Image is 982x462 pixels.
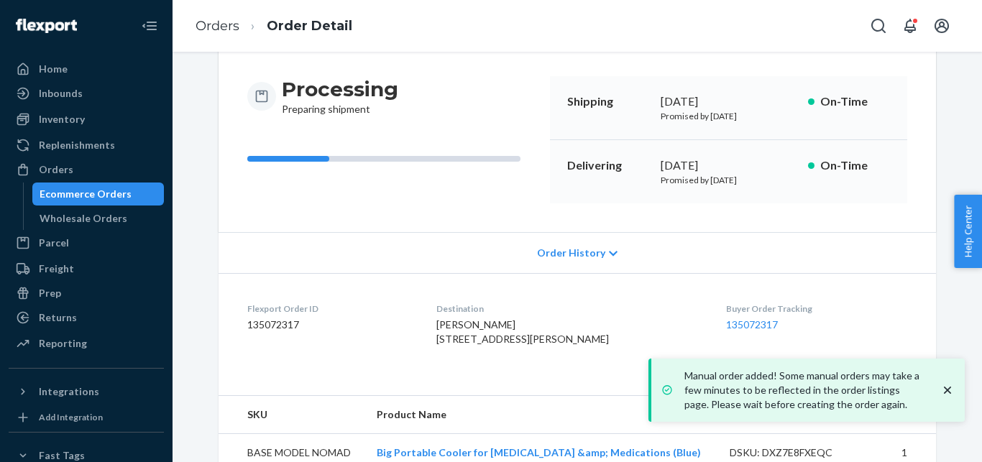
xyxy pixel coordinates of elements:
[661,174,797,186] p: Promised by [DATE]
[39,62,68,76] div: Home
[365,396,718,434] th: Product Name
[282,76,398,116] div: Preparing shipment
[9,158,164,181] a: Orders
[39,411,103,423] div: Add Integration
[820,157,890,174] p: On-Time
[661,110,797,122] p: Promised by [DATE]
[726,318,778,331] a: 135072317
[9,282,164,305] a: Prep
[9,108,164,131] a: Inventory
[39,384,99,399] div: Integrations
[9,409,164,426] a: Add Integration
[32,183,165,205] a: Ecommerce Orders
[39,336,87,351] div: Reporting
[436,302,704,315] dt: Destination
[684,369,926,412] p: Manual order added! Some manual orders may take a few minutes to be reflected in the order listin...
[16,19,77,33] img: Flexport logo
[9,134,164,157] a: Replenishments
[39,310,77,325] div: Returns
[40,187,132,201] div: Ecommerce Orders
[436,318,609,345] span: [PERSON_NAME] [STREET_ADDRESS][PERSON_NAME]
[184,5,364,47] ol: breadcrumbs
[9,231,164,254] a: Parcel
[726,302,907,315] dt: Buyer Order Tracking
[377,446,701,458] a: Big Portable Cooler for [MEDICAL_DATA] &amp; Medications (Blue)
[567,93,649,110] p: Shipping
[282,76,398,102] h3: Processing
[661,157,797,174] div: [DATE]
[537,246,605,260] span: Order History
[9,257,164,280] a: Freight
[39,112,85,126] div: Inventory
[39,236,69,250] div: Parcel
[247,318,413,332] dd: 135072317
[927,11,956,40] button: Open account menu
[9,57,164,80] a: Home
[40,211,127,226] div: Wholesale Orders
[567,157,649,174] p: Delivering
[9,82,164,105] a: Inbounds
[820,93,890,110] p: On-Time
[940,383,955,397] svg: close toast
[39,162,73,177] div: Orders
[896,11,924,40] button: Open notifications
[864,11,893,40] button: Open Search Box
[32,207,165,230] a: Wholesale Orders
[135,11,164,40] button: Close Navigation
[219,396,365,434] th: SKU
[9,380,164,403] button: Integrations
[39,286,61,300] div: Prep
[9,332,164,355] a: Reporting
[39,138,115,152] div: Replenishments
[730,445,865,460] div: DSKU: DXZ7E8FXEQC
[661,93,797,110] div: [DATE]
[247,302,413,315] dt: Flexport Order ID
[267,18,352,34] a: Order Detail
[954,195,982,268] button: Help Center
[9,306,164,329] a: Returns
[39,86,83,101] div: Inbounds
[196,18,239,34] a: Orders
[39,262,74,276] div: Freight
